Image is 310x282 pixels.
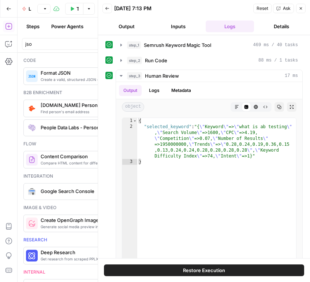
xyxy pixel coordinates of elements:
[23,237,180,243] div: Research
[253,4,272,13] button: Reset
[273,4,294,13] button: Ask
[122,102,144,112] span: object
[116,70,302,82] button: 17 ms
[127,72,142,79] span: step_3
[257,21,306,32] button: Details
[253,42,298,48] span: 469 ms / 40 tasks
[285,73,298,79] span: 17 ms
[23,173,180,179] div: Integration
[41,188,174,195] span: Google Search Console
[154,21,203,32] button: Inputs
[41,160,174,166] span: Compare HTML content for differences
[28,124,36,131] img: rmubdrbnbg1gnbpnjb4bpmji9sfb
[37,4,51,14] button: Draft
[127,57,142,64] span: step_2
[47,21,88,32] button: Power Agents
[116,55,302,66] button: 88 ms / 1 tasks
[183,267,225,274] span: Restore Execution
[145,57,167,64] span: Run Code
[41,77,174,82] span: Create a valid, structured JSON object
[116,39,302,51] button: 469 ms / 40 tasks
[22,21,44,32] button: Steps
[104,264,304,276] button: Restore Execution
[41,224,174,230] span: Generate social media preview images
[145,85,164,96] button: Logs
[41,69,174,77] span: Format JSON
[23,89,180,96] div: B2b enrichment
[283,5,291,12] span: Ask
[116,82,302,265] div: 17 ms
[29,5,31,12] span: Longtail Keyword Research
[258,57,298,64] span: 88 ms / 1 tasks
[119,85,142,96] button: Output
[122,124,137,159] div: 2
[167,85,195,96] button: Metadata
[65,3,83,15] button: Test Workflow
[127,41,141,49] span: step_1
[41,216,174,224] span: Create OpenGraph Image
[41,249,174,256] span: Deep Research
[25,40,178,48] input: Search steps
[41,109,174,115] span: Find person's email address
[133,118,137,124] span: Toggle code folding, rows 1 through 3
[41,101,174,109] span: [DOMAIN_NAME] Person Email Search
[122,118,137,124] div: 1
[41,256,174,262] span: Get research from scraped PPLX sources to prevent source [MEDICAL_DATA]
[145,72,179,79] span: Human Review
[23,57,180,64] div: Code
[41,153,174,160] span: Content Comparison
[102,21,151,32] button: Output
[28,188,36,195] img: google-search-console.svg
[41,124,174,131] span: People Data Labs - Person Enrichment
[206,21,254,32] button: Logs
[23,269,180,275] div: Internal
[28,105,36,112] img: pda2t1ka3kbvydj0uf1ytxpc9563
[144,41,211,49] span: Semrush Keyword Magic Tool
[23,204,180,211] div: Image & video
[28,156,36,163] img: vrinnnclop0vshvmafd7ip1g7ohf
[76,5,79,12] span: Test Workflow
[23,141,180,147] div: Flow
[28,220,36,227] img: pyizt6wx4h99f5rkgufsmugliyey
[122,159,137,165] div: 3
[18,3,36,15] button: Longtail Keyword Research
[257,5,268,12] span: Reset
